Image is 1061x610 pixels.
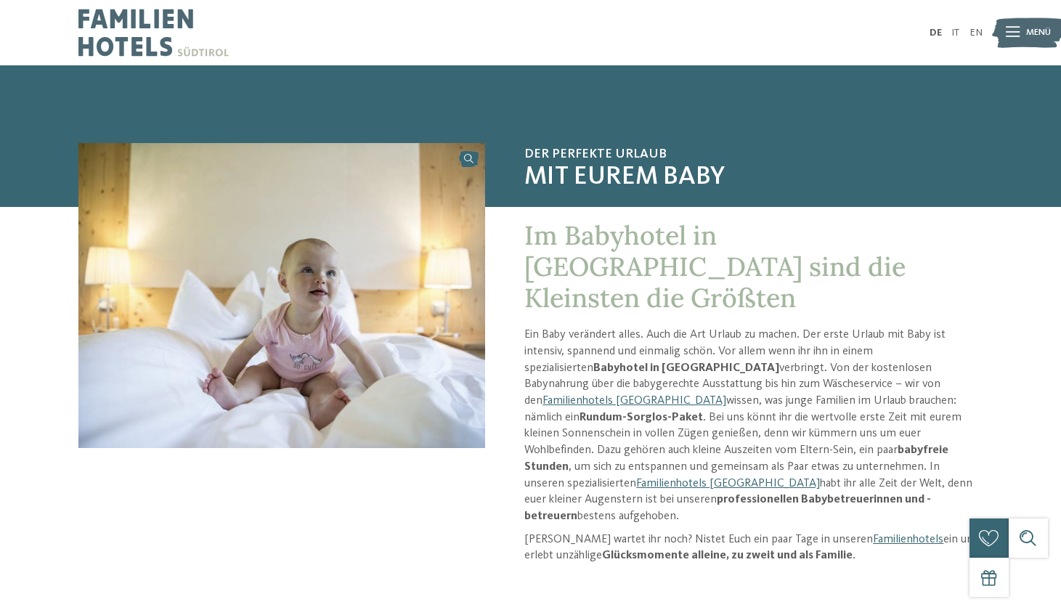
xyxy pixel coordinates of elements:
[969,28,983,38] a: EN
[593,362,779,374] strong: Babyhotel in [GEOGRAPHIC_DATA]
[524,532,983,564] p: [PERSON_NAME] wartet ihr noch? Nistet Euch ein paar Tage in unseren ein und erlebt unzählige .
[542,395,726,407] a: Familienhotels [GEOGRAPHIC_DATA]
[524,162,983,193] span: mit eurem Baby
[524,327,983,524] p: Ein Baby verändert alles. Auch die Art Urlaub zu machen. Der erste Urlaub mit Baby ist intensiv, ...
[524,219,906,314] span: Im Babyhotel in [GEOGRAPHIC_DATA] sind die Kleinsten die Größten
[524,444,948,473] strong: babyfreie Stunden
[873,534,943,545] a: Familienhotels
[951,28,959,38] a: IT
[1026,26,1051,39] span: Menü
[524,494,931,522] strong: professionellen Babybetreuerinnen und -betreuern
[636,478,820,489] a: Familienhotels [GEOGRAPHIC_DATA]
[602,550,853,561] strong: Glücksmomente alleine, zu zweit und als Familie
[930,28,942,38] a: DE
[78,143,485,448] img: Babyhotel in Südtirol für einen ganz entspannten Urlaub
[524,147,983,163] span: Der perfekte Urlaub
[580,412,703,423] strong: Rundum-Sorglos-Paket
